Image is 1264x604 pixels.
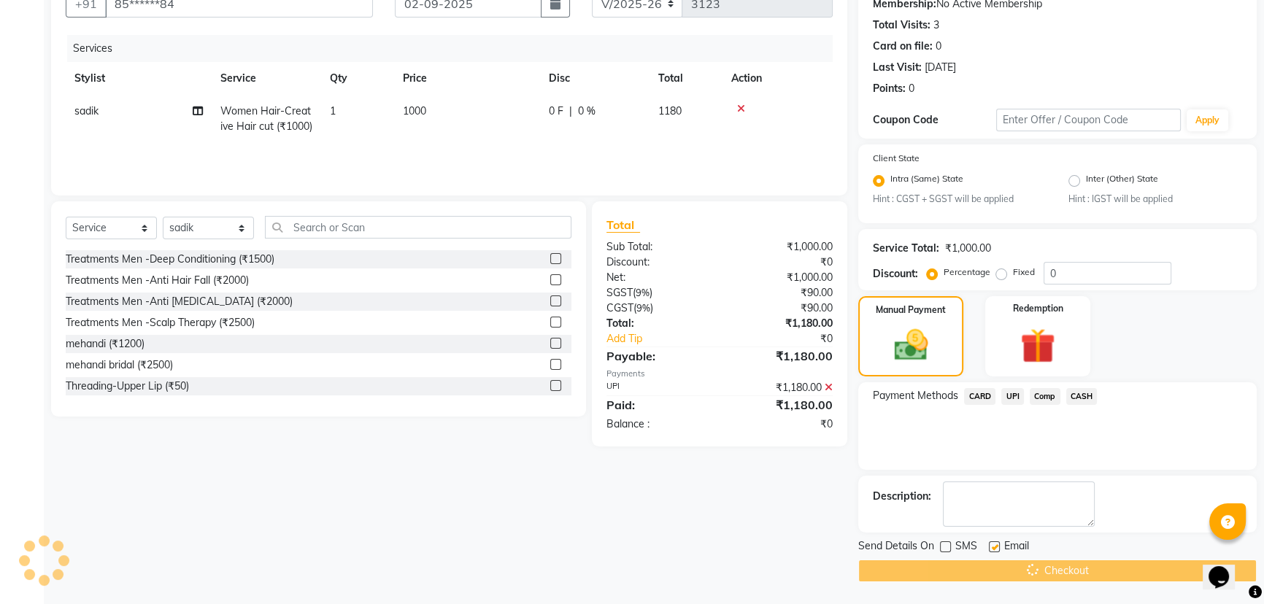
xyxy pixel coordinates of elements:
div: Paid: [596,396,720,414]
div: ( ) [596,301,720,316]
div: Sub Total: [596,239,720,255]
th: Stylist [66,62,212,95]
div: ( ) [596,285,720,301]
div: ₹90.00 [720,285,844,301]
div: Treatments Men -Deep Conditioning (₹1500) [66,252,274,267]
div: ₹1,180.00 [720,396,844,414]
div: Treatments Men -Scalp Therapy (₹2500) [66,315,255,330]
div: 0 [936,39,941,54]
div: Last Visit: [873,60,922,75]
div: Description: [873,489,931,504]
div: Net: [596,270,720,285]
span: Payment Methods [873,388,958,403]
span: CASH [1066,388,1098,405]
th: Service [212,62,321,95]
span: 0 % [578,104,596,119]
div: mehandi (₹1200) [66,336,144,352]
input: Enter Offer / Coupon Code [996,109,1181,131]
span: 9% [636,287,650,298]
div: Payments [606,368,833,380]
span: UPI [1001,388,1024,405]
small: Hint : CGST + SGST will be applied [873,193,1047,206]
span: CARD [964,388,995,405]
div: Card on file: [873,39,933,54]
span: Send Details On [858,538,934,557]
span: 1000 [403,104,426,117]
div: ₹0 [740,331,844,346]
span: CGST [606,301,633,314]
span: 0 F [549,104,563,119]
span: SMS [955,538,977,557]
div: ₹0 [720,255,844,270]
div: ₹1,000.00 [720,270,844,285]
div: Service Total: [873,241,939,256]
div: Discount: [873,266,918,282]
div: 0 [909,81,914,96]
div: Treatments Men -Anti Hair Fall (₹2000) [66,273,249,288]
div: mehandi bridal (₹2500) [66,357,173,373]
iframe: chat widget [1203,546,1249,589]
th: Total [650,62,722,95]
div: Treatments Men -Anti [MEDICAL_DATA] (₹2000) [66,294,293,309]
label: Client State [873,152,920,165]
div: Payable: [596,347,720,365]
div: Coupon Code [873,112,996,128]
div: ₹1,000.00 [720,239,844,255]
span: SGST [606,286,633,299]
span: Total [606,217,640,233]
div: ₹1,180.00 [720,380,844,395]
th: Disc [540,62,650,95]
div: Balance : [596,417,720,432]
th: Action [722,62,833,95]
div: Points: [873,81,906,96]
span: 9% [636,302,650,314]
div: Discount: [596,255,720,270]
span: Email [1004,538,1029,557]
span: Women Hair-Creative Hair cut (₹1000) [220,104,312,133]
div: UPI [596,380,720,395]
label: Fixed [1013,266,1035,279]
label: Redemption [1013,302,1063,315]
div: Total: [596,316,720,331]
div: ₹1,180.00 [720,347,844,365]
small: Hint : IGST will be applied [1068,193,1242,206]
label: Manual Payment [876,303,946,317]
div: Services [67,35,844,62]
div: Total Visits: [873,18,930,33]
label: Percentage [944,266,990,279]
input: Search or Scan [265,216,571,239]
span: Comp [1030,388,1060,405]
div: [DATE] [925,60,956,75]
button: Apply [1187,109,1228,131]
label: Intra (Same) State [890,172,963,190]
span: 1180 [658,104,682,117]
div: ₹1,180.00 [720,316,844,331]
img: _cash.svg [884,325,939,364]
th: Price [394,62,540,95]
a: Add Tip [596,331,741,346]
div: ₹1,000.00 [945,241,991,256]
img: _gift.svg [1009,324,1066,368]
div: Threading-Upper Lip (₹50) [66,379,189,394]
span: | [569,104,572,119]
div: 3 [933,18,939,33]
div: ₹0 [720,417,844,432]
th: Qty [321,62,394,95]
span: 1 [330,104,336,117]
label: Inter (Other) State [1086,172,1158,190]
span: sadik [74,104,99,117]
div: ₹90.00 [720,301,844,316]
